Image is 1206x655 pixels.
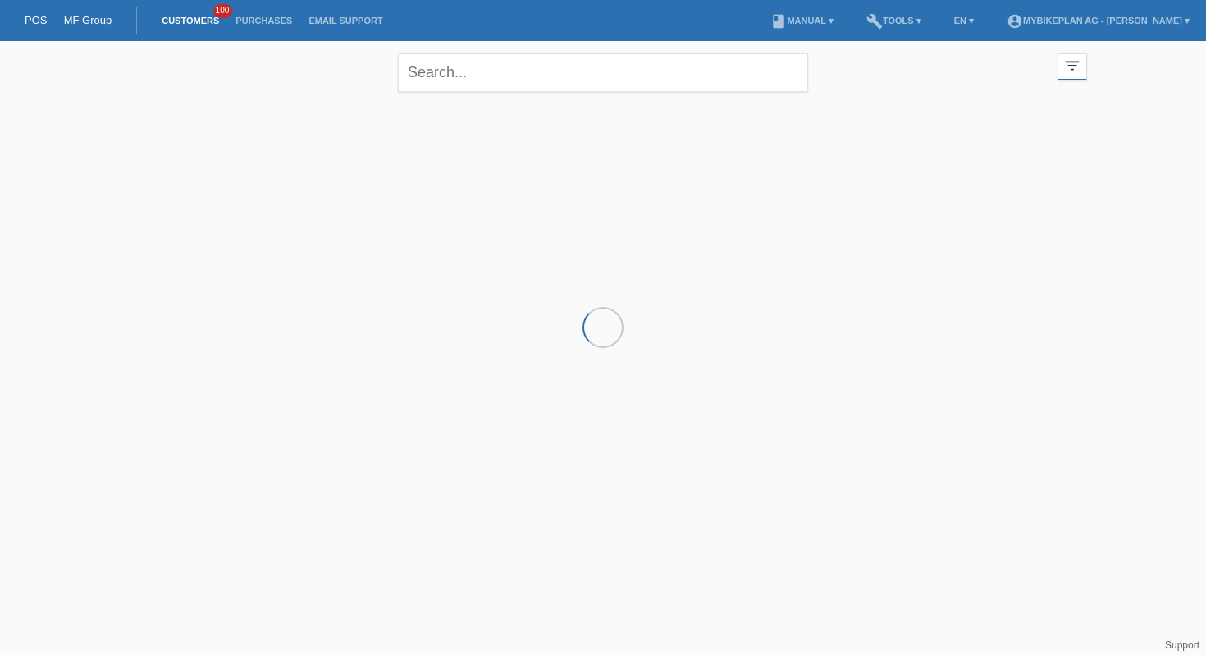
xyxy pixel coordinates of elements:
a: Customers [153,16,227,25]
span: 100 [213,4,233,18]
a: Support [1165,639,1199,651]
a: Email Support [300,16,391,25]
a: account_circleMybikeplan AG - [PERSON_NAME] ▾ [998,16,1198,25]
i: filter_list [1063,57,1081,75]
a: EN ▾ [946,16,982,25]
a: buildTools ▾ [858,16,930,25]
a: Purchases [227,16,300,25]
a: POS — MF Group [25,14,112,26]
input: Search... [398,53,808,92]
i: build [866,13,883,30]
a: bookManual ▾ [762,16,842,25]
i: book [770,13,787,30]
i: account_circle [1007,13,1023,30]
